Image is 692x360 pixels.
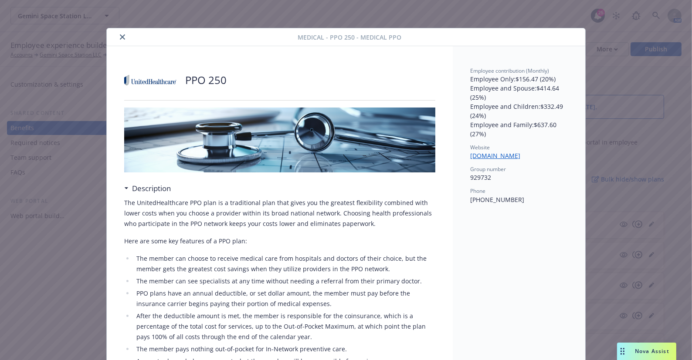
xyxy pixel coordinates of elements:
[470,195,568,204] p: [PHONE_NUMBER]
[134,253,435,274] li: The member can choose to receive medical care from hospitals and doctors of their choice, but the...
[470,165,506,173] span: Group number
[470,187,485,195] span: Phone
[470,144,490,151] span: Website
[124,183,171,194] div: Description
[470,151,527,160] a: [DOMAIN_NAME]
[124,236,435,246] p: Here are some key features of a PPO plan:
[134,344,435,354] li: The member pays nothing out-of-pocket for In-Network preventive care.
[617,343,628,360] div: Drag to move
[124,67,176,93] img: United Healthcare Insurance Company
[470,120,568,138] p: Employee and Family : $637.60 (27%)
[117,32,128,42] button: close
[470,173,568,182] p: 929732
[298,33,401,42] span: Medical - PPO 250 - Medical PPO
[134,276,435,286] li: The member can see specialists at any time without needing a referral from their primary doctor.
[124,108,435,172] img: banner
[134,288,435,309] li: PPO plans have an annual deductible, or set dollar amount, the member must pay before the insuran...
[470,102,568,120] p: Employee and Children : $332.49 (24%)
[132,183,171,194] h3: Description
[124,198,435,229] p: The UnitedHealthcare PPO plan is a traditional plan that gives you the greatest flexibility combi...
[470,84,568,102] p: Employee and Spouse : $414.64 (25%)
[470,67,549,74] span: Employee contribution (Monthly)
[635,347,669,355] span: Nova Assist
[185,73,227,87] p: PPO 250
[617,343,676,360] button: Nova Assist
[470,74,568,84] p: Employee Only : $156.47 (20%)
[134,311,435,342] li: After the deductible amount is met, the member is responsible for the coinsurance, which is a per...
